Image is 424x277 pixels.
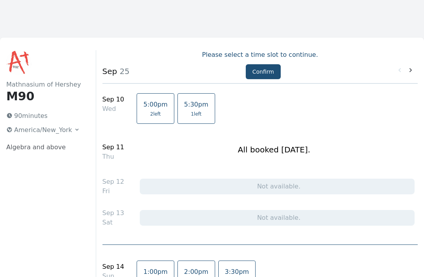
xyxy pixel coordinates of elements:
[102,152,124,161] div: Thu
[6,89,83,103] h1: M90
[184,268,208,275] span: 2:00pm
[143,268,168,275] span: 1:00pm
[117,67,130,76] span: 25
[102,95,124,104] div: Sep 10
[102,104,124,114] div: Wed
[140,210,415,226] div: Not available.
[102,262,124,272] div: Sep 14
[150,111,161,117] span: 2 left
[3,110,83,122] p: 90 minutes
[246,64,281,79] button: Confirm
[102,186,124,196] div: Fri
[143,101,168,108] span: 5:00pm
[184,101,208,108] span: 5:30pm
[238,144,311,155] h1: All booked [DATE].
[3,124,83,136] button: America/New_York
[102,177,124,186] div: Sep 12
[102,67,117,76] strong: Sep
[102,143,124,152] div: Sep 11
[102,208,124,218] div: Sep 13
[6,143,83,152] p: Algebra and above
[102,50,418,60] p: Please select a time slot to continue.
[140,179,415,194] div: Not available.
[6,50,31,75] img: Mathnasium of Hershey
[191,111,201,117] span: 1 left
[102,218,124,227] div: Sat
[6,80,83,89] h2: Mathnasium of Hershey
[225,268,249,275] span: 3:30pm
